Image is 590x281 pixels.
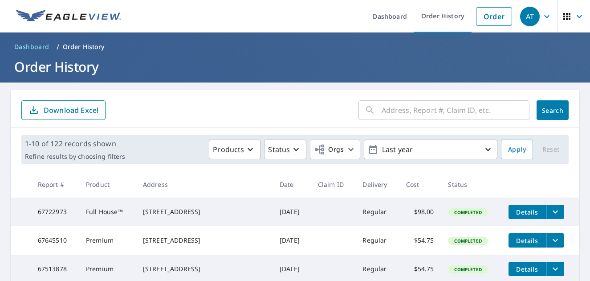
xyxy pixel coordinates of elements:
span: Completed [449,209,487,215]
nav: breadcrumb [11,40,579,54]
button: Last year [364,140,497,159]
span: Search [544,106,562,115]
button: filesDropdownBtn-67645510 [546,233,564,248]
button: filesDropdownBtn-67722973 [546,205,564,219]
span: Apply [508,144,526,155]
td: $98.00 [399,198,441,226]
th: Address [136,171,273,198]
div: AT [520,7,540,26]
li: / [57,41,59,52]
td: 67722973 [31,198,79,226]
p: Last year [378,142,483,157]
th: Product [79,171,136,198]
h1: Order History [11,58,579,76]
button: detailsBtn-67722973 [509,205,546,219]
div: [STREET_ADDRESS] [143,264,265,273]
img: EV Logo [16,10,121,23]
th: Date [273,171,311,198]
td: Regular [355,198,399,226]
p: 1-10 of 122 records shown [25,138,125,149]
button: Products [209,140,260,159]
button: filesDropdownBtn-67513878 [546,262,564,276]
th: Claim ID [311,171,356,198]
td: Regular [355,226,399,255]
button: Download Excel [21,100,106,120]
th: Delivery [355,171,399,198]
div: [STREET_ADDRESS] [143,207,265,216]
td: $54.75 [399,226,441,255]
button: Orgs [310,140,360,159]
td: 67645510 [31,226,79,255]
button: detailsBtn-67513878 [509,262,546,276]
span: Details [514,236,541,245]
span: Completed [449,238,487,244]
button: Apply [501,140,533,159]
span: Details [514,265,541,273]
button: detailsBtn-67645510 [509,233,546,248]
button: Status [264,140,306,159]
span: Completed [449,266,487,273]
p: Products [213,144,244,155]
td: Full House™ [79,198,136,226]
p: Status [268,144,290,155]
p: Download Excel [44,105,98,115]
td: [DATE] [273,226,311,255]
a: Order [476,7,512,26]
span: Dashboard [14,42,49,51]
div: [STREET_ADDRESS] [143,236,265,245]
p: Refine results by choosing filters [25,153,125,161]
span: Details [514,208,541,216]
td: [DATE] [273,198,311,226]
button: Search [537,100,569,120]
span: Orgs [314,144,344,155]
p: Order History [63,42,105,51]
input: Address, Report #, Claim ID, etc. [382,98,529,123]
th: Cost [399,171,441,198]
td: Premium [79,226,136,255]
th: Report # [31,171,79,198]
th: Status [441,171,501,198]
a: Dashboard [11,40,53,54]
